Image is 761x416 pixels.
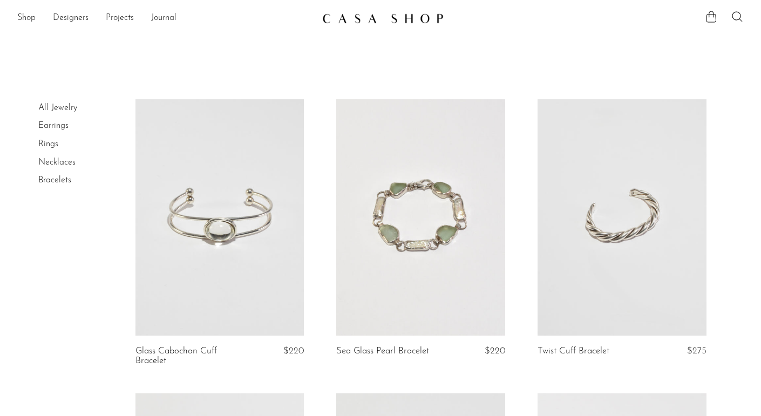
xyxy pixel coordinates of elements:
[283,346,304,356] span: $220
[17,11,36,25] a: Shop
[538,346,609,356] a: Twist Cuff Bracelet
[17,9,314,28] nav: Desktop navigation
[38,158,76,167] a: Necklaces
[38,140,58,148] a: Rings
[336,346,429,356] a: Sea Glass Pearl Bracelet
[135,346,247,366] a: Glass Cabochon Cuff Bracelet
[151,11,176,25] a: Journal
[17,9,314,28] ul: NEW HEADER MENU
[687,346,706,356] span: $275
[53,11,89,25] a: Designers
[106,11,134,25] a: Projects
[485,346,505,356] span: $220
[38,104,77,112] a: All Jewelry
[38,176,71,185] a: Bracelets
[38,121,69,130] a: Earrings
